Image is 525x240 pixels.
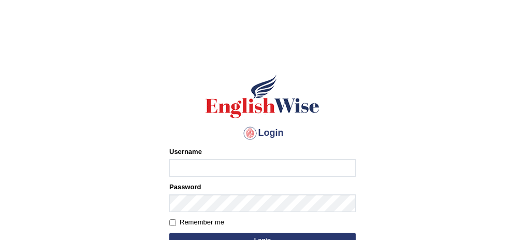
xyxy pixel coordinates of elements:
[169,125,356,142] h4: Login
[169,182,201,192] label: Password
[169,217,224,228] label: Remember me
[169,219,176,226] input: Remember me
[203,73,322,120] img: Logo of English Wise sign in for intelligent practice with AI
[169,147,202,157] label: Username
